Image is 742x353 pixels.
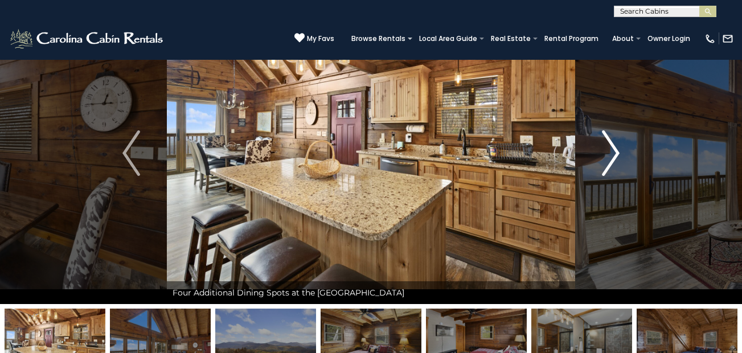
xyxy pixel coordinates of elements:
button: Next [575,2,646,304]
a: Real Estate [485,31,536,47]
img: mail-regular-white.png [722,33,733,44]
img: phone-regular-white.png [704,33,716,44]
a: About [606,31,639,47]
img: White-1-2.png [9,27,166,50]
div: Four Additional Dining Spots at the [GEOGRAPHIC_DATA] [167,281,575,304]
a: Browse Rentals [346,31,411,47]
span: My Favs [307,34,334,44]
a: My Favs [294,32,334,44]
a: Owner Login [642,31,696,47]
a: Rental Program [539,31,604,47]
img: arrow [602,130,619,176]
button: Previous [96,2,167,304]
a: Local Area Guide [413,31,483,47]
img: arrow [122,130,140,176]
